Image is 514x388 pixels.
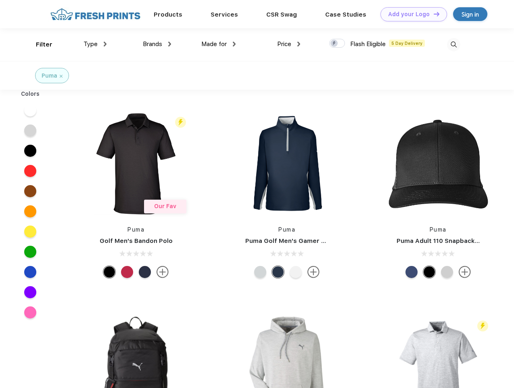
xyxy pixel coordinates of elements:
[154,11,182,18] a: Products
[42,72,57,80] div: Puma
[175,117,186,128] img: flash_active_toggle.svg
[157,266,169,278] img: more.svg
[60,75,63,78] img: filter_cancel.svg
[104,42,107,46] img: dropdown.png
[477,321,488,331] img: flash_active_toggle.svg
[48,7,143,21] img: fo%20logo%202.webp
[350,40,386,48] span: Flash Eligible
[423,266,435,278] div: Pma Blk Pma Blk
[121,266,133,278] div: Ski Patrol
[36,40,52,49] div: Filter
[84,40,98,48] span: Type
[307,266,320,278] img: more.svg
[201,40,227,48] span: Made for
[127,226,144,233] a: Puma
[459,266,471,278] img: more.svg
[168,42,171,46] img: dropdown.png
[462,10,479,19] div: Sign in
[441,266,453,278] div: Quarry Brt Whit
[405,266,418,278] div: Peacoat Qut Shd
[384,110,492,217] img: func=resize&h=266
[430,226,447,233] a: Puma
[297,42,300,46] img: dropdown.png
[453,7,487,21] a: Sign in
[154,203,176,209] span: Our Fav
[266,11,297,18] a: CSR Swag
[290,266,302,278] div: Bright White
[278,226,295,233] a: Puma
[100,237,173,245] a: Golf Men's Bandon Polo
[233,42,236,46] img: dropdown.png
[139,266,151,278] div: Navy Blazer
[143,40,162,48] span: Brands
[389,40,425,47] span: 5 Day Delivery
[388,11,430,18] div: Add your Logo
[15,90,46,98] div: Colors
[103,266,115,278] div: Puma Black
[447,38,460,51] img: desktop_search.svg
[272,266,284,278] div: Navy Blazer
[434,12,439,16] img: DT
[254,266,266,278] div: High Rise
[82,110,190,217] img: func=resize&h=266
[233,110,341,217] img: func=resize&h=266
[211,11,238,18] a: Services
[277,40,291,48] span: Price
[245,237,373,245] a: Puma Golf Men's Gamer Golf Quarter-Zip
